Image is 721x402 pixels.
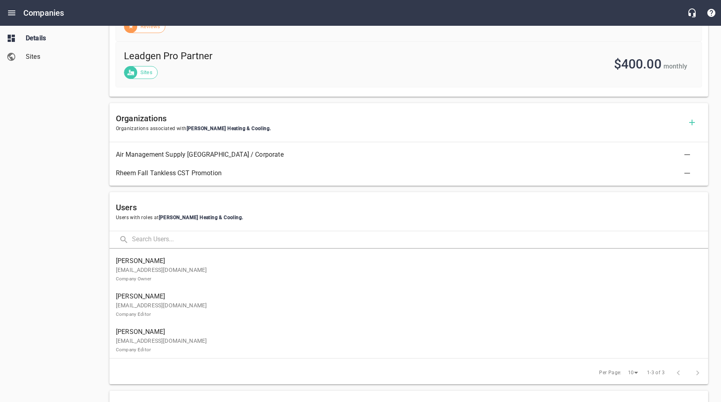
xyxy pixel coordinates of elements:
span: monthly [663,62,687,70]
small: Company Editor [116,311,151,317]
div: 10 [625,367,641,378]
a: [PERSON_NAME][EMAIL_ADDRESS][DOMAIN_NAME]Company Editor [109,323,708,358]
div: Reviews [124,20,165,33]
p: [EMAIL_ADDRESS][DOMAIN_NAME] [116,266,695,283]
span: Sites [26,52,87,62]
button: Open drawer [2,3,21,23]
span: Reviews [136,23,165,31]
span: [PERSON_NAME] [116,256,695,266]
p: [EMAIL_ADDRESS][DOMAIN_NAME] [116,301,695,318]
input: Search Users... [132,231,708,249]
h6: Users [116,201,702,214]
span: $400.00 [614,56,661,72]
small: Company Owner [116,276,151,282]
span: Leadgen Pro Partner [124,50,407,63]
span: [PERSON_NAME] [116,327,695,337]
small: Company Editor [116,347,151,352]
h6: Organizations [116,112,682,125]
span: Details [26,33,87,43]
button: Delete Association [678,145,697,164]
span: 1-3 of 3 [647,369,665,377]
p: [EMAIL_ADDRESS][DOMAIN_NAME] [116,337,695,354]
button: Delete Association [678,164,697,183]
span: Rheem Fall Tankless CST Promotion [116,168,689,178]
button: Support Portal [702,3,721,23]
button: Add Organization [682,113,702,132]
button: Live Chat [682,3,702,23]
div: Sites [124,66,158,79]
h6: Companies [23,6,64,19]
span: [PERSON_NAME] Heating & Cooling . [159,215,243,220]
span: [PERSON_NAME] [116,292,695,301]
span: Air Management Supply [GEOGRAPHIC_DATA] / Corporate [116,150,689,160]
span: [PERSON_NAME] Heating & Cooling . [187,126,271,131]
span: Organizations associated with [116,125,682,133]
a: [PERSON_NAME][EMAIL_ADDRESS][DOMAIN_NAME]Company Owner [109,252,708,287]
a: [PERSON_NAME][EMAIL_ADDRESS][DOMAIN_NAME]Company Editor [109,287,708,323]
span: Sites [136,68,157,77]
span: Per Page: [599,369,622,377]
span: Users with roles at [116,214,702,222]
